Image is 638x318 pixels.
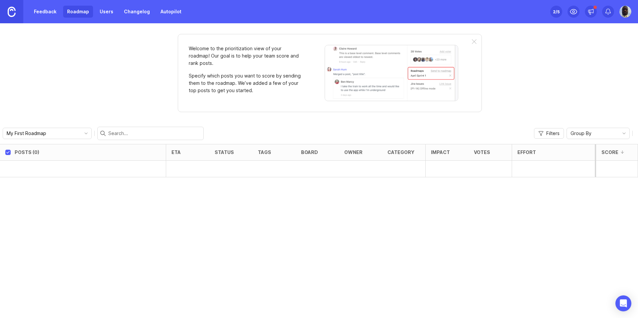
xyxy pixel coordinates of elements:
[30,6,60,18] a: Feedback
[63,6,93,18] a: Roadmap
[120,6,154,18] a: Changelog
[8,7,16,17] img: Canny Home
[517,150,536,155] div: Effort
[7,130,80,137] input: My First Roadmap
[15,150,39,155] div: Posts (0)
[550,6,562,18] button: 2/5
[3,128,92,139] div: toggle menu
[81,131,91,136] svg: toggle icon
[601,150,618,155] div: Score
[96,6,117,18] a: Users
[157,6,185,18] a: Autopilot
[258,150,271,155] div: tags
[619,6,631,18] img: wisevirus
[189,45,302,67] p: Welcome to the prioritization view of your roadmap! Our goal is to help your team score and rank ...
[534,128,564,139] button: Filters
[301,150,318,155] div: board
[215,150,234,155] div: status
[619,131,629,136] svg: toggle icon
[171,150,181,155] div: eta
[553,7,560,16] div: 2 /5
[387,150,414,155] div: category
[571,130,591,137] span: Group By
[546,130,560,137] span: Filters
[344,150,363,155] div: owner
[567,128,630,139] div: toggle menu
[474,150,490,155] div: Votes
[325,45,458,101] img: When viewing a post, you can send it to a roadmap
[431,150,450,155] div: Impact
[189,72,302,94] p: Specify which posts you want to score by sending them to the roadmap. We’ve added a few of your t...
[108,130,201,137] input: Search...
[615,295,631,311] div: Open Intercom Messenger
